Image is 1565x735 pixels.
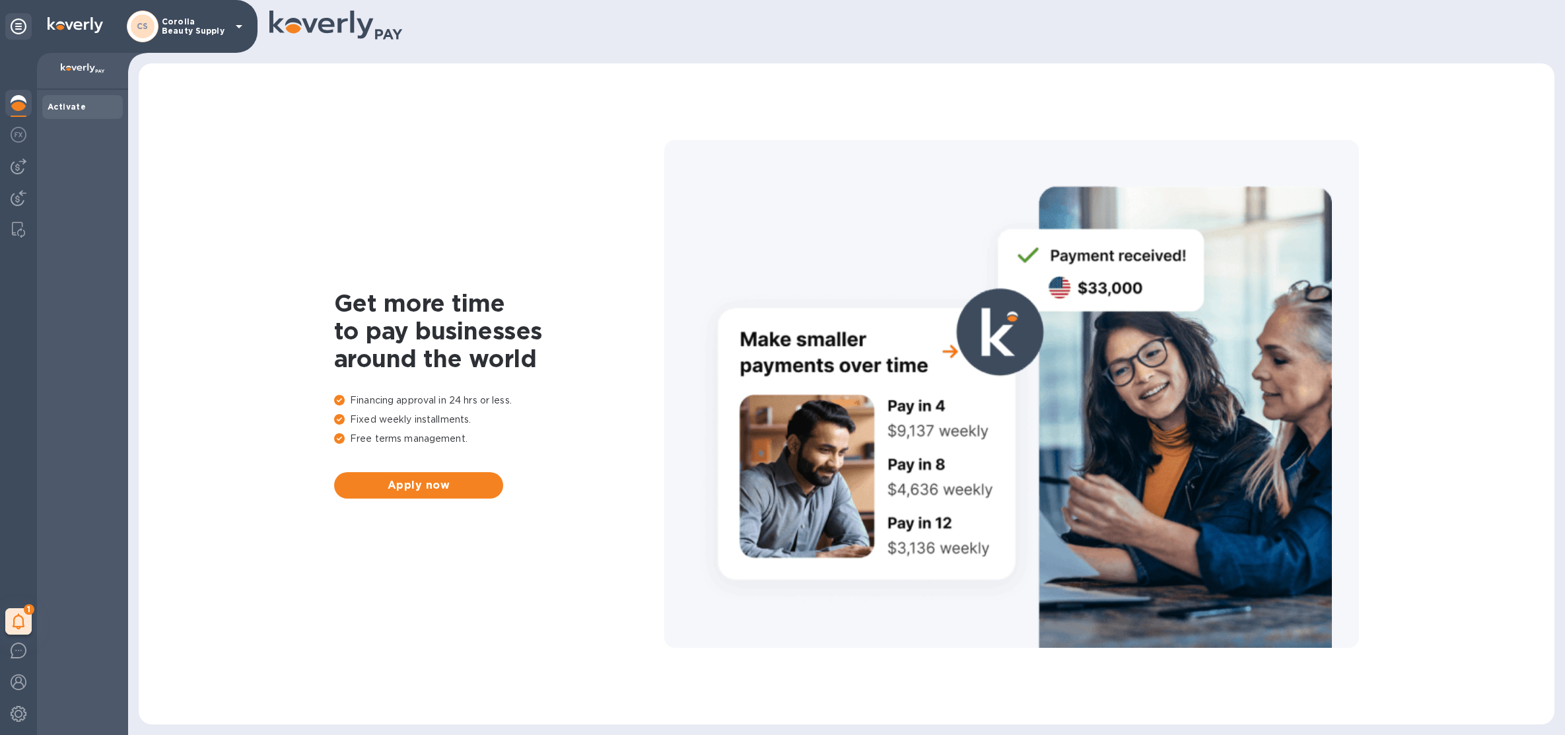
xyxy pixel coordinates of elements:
button: Apply now [334,472,503,499]
p: Fixed weekly installments. [334,413,664,427]
img: Foreign exchange [11,127,26,143]
img: Logo [48,17,103,33]
p: Free terms management. [334,432,664,446]
p: Financing approval in 24 hrs or less. [334,394,664,407]
span: Apply now [345,477,493,493]
span: 1 [24,604,34,615]
h1: Get more time to pay businesses around the world [334,289,664,372]
b: CS [137,21,149,31]
p: Corolla Beauty Supply [162,17,228,36]
div: Unpin categories [5,13,32,40]
b: Activate [48,102,86,112]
